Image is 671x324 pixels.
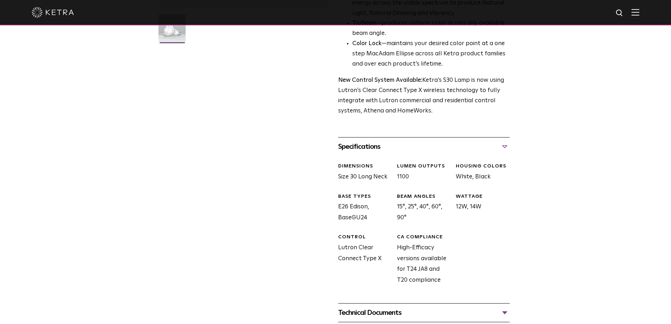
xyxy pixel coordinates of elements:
div: DIMENSIONS [338,163,392,170]
div: White, Black [451,163,509,182]
div: 1100 [392,163,451,182]
div: 15°, 25°, 40°, 60°, 90° [392,193,451,224]
div: CONTROL [338,234,392,241]
li: —produces uniform color across any available beam angle. [352,18,510,39]
p: Ketra’s S30 Lamp is now using Lutron’s Clear Connect Type X wireless technology to fully integrat... [338,75,510,116]
div: CA COMPLIANCE [397,234,451,241]
img: ketra-logo-2019-white [32,7,74,18]
div: High-Efficacy versions available for T24 JA8 and T20 compliance [392,234,451,286]
div: WATTAGE [456,193,509,200]
div: E26 Edison, BaseGU24 [333,193,392,224]
div: Lutron Clear Connect Type X [333,234,392,286]
div: LUMEN OUTPUTS [397,163,451,170]
div: Size 30 Long Neck [333,163,392,182]
li: —maintains your desired color point at a one step MacAdam Ellipse across all Ketra product famili... [352,39,510,69]
strong: New Control System Available: [338,77,422,83]
div: 12W, 14W [451,193,509,224]
div: BASE TYPES [338,193,392,200]
div: Technical Documents [338,307,510,318]
img: S30-Lamp-Edison-2021-Web-Square [159,14,186,47]
div: HOUSING COLORS [456,163,509,170]
img: search icon [615,9,624,18]
img: Hamburger%20Nav.svg [632,9,639,16]
strong: Color Lock [352,41,381,47]
div: BEAM ANGLES [397,193,451,200]
div: Specifications [338,141,510,152]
